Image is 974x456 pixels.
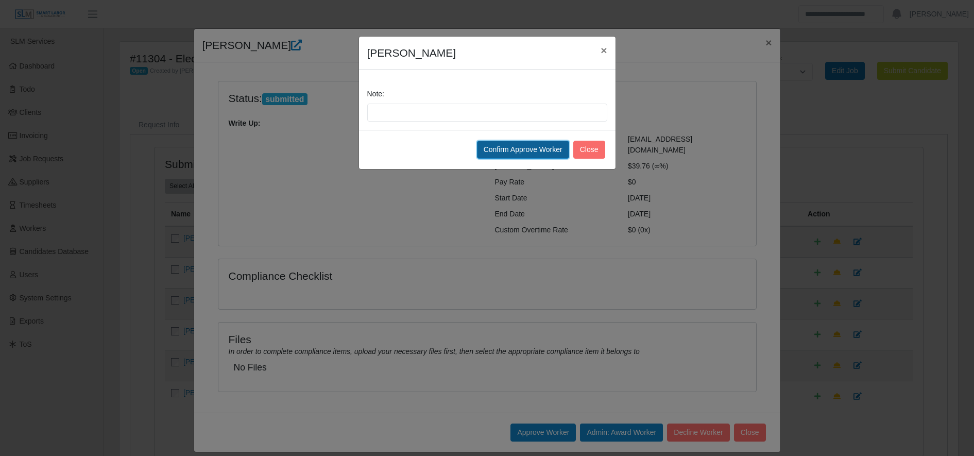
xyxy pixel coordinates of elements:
h4: [PERSON_NAME] [367,45,456,61]
span: × [601,44,607,56]
button: Close [573,141,605,159]
label: Note: [367,89,384,99]
button: Confirm Approve Worker [477,141,569,159]
button: Close [592,37,615,64]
